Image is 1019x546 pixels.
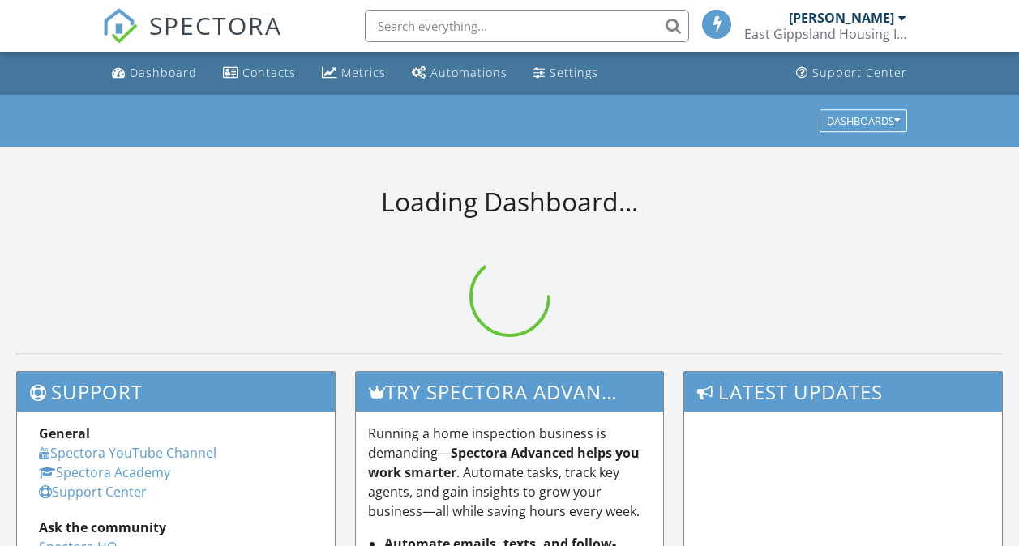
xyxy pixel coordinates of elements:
[430,65,507,80] div: Automations
[341,65,386,80] div: Metrics
[405,58,514,88] a: Automations (Basic)
[527,58,605,88] a: Settings
[550,65,598,80] div: Settings
[744,26,906,42] div: East Gippsland Housing Inspections
[368,424,652,521] p: Running a home inspection business is demanding— . Automate tasks, track key agents, and gain ins...
[216,58,302,88] a: Contacts
[812,65,907,80] div: Support Center
[365,10,689,42] input: Search everything...
[790,58,914,88] a: Support Center
[315,58,392,88] a: Metrics
[102,22,282,56] a: SPECTORA
[102,8,138,44] img: The Best Home Inspection Software - Spectora
[39,424,90,442] strong: General
[39,463,170,481] a: Spectora Academy
[789,10,894,26] div: [PERSON_NAME]
[820,109,907,132] button: Dashboards
[39,483,147,501] a: Support Center
[17,372,335,412] h3: Support
[684,372,1002,412] h3: Latest Updates
[242,65,296,80] div: Contacts
[356,372,664,412] h3: Try spectora advanced [DATE]
[130,65,197,80] div: Dashboard
[105,58,203,88] a: Dashboard
[39,518,313,537] div: Ask the community
[827,115,900,126] div: Dashboards
[39,444,216,462] a: Spectora YouTube Channel
[149,8,282,42] span: SPECTORA
[368,444,640,481] strong: Spectora Advanced helps you work smarter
